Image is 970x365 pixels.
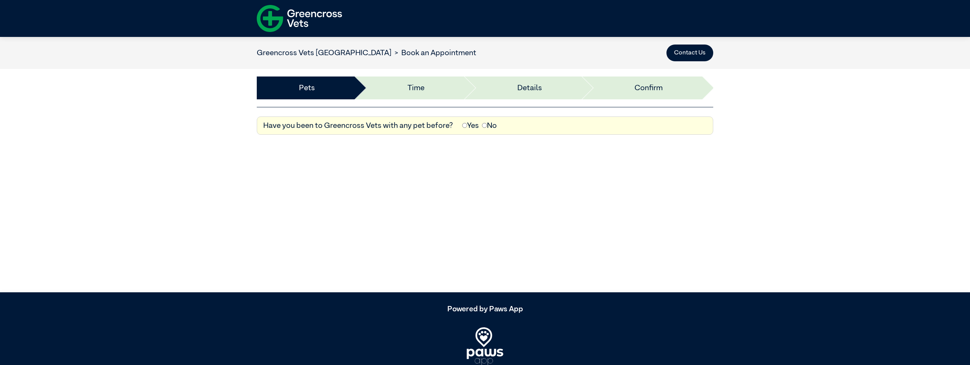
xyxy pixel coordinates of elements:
h5: Powered by Paws App [257,304,713,314]
nav: breadcrumb [257,47,476,59]
label: No [482,120,497,131]
img: f-logo [257,2,342,35]
li: Book an Appointment [391,47,476,59]
input: No [482,123,487,128]
input: Yes [462,123,467,128]
a: Greencross Vets [GEOGRAPHIC_DATA] [257,49,391,57]
button: Contact Us [666,45,713,61]
label: Yes [462,120,479,131]
a: Pets [299,82,315,94]
label: Have you been to Greencross Vets with any pet before? [263,120,453,131]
